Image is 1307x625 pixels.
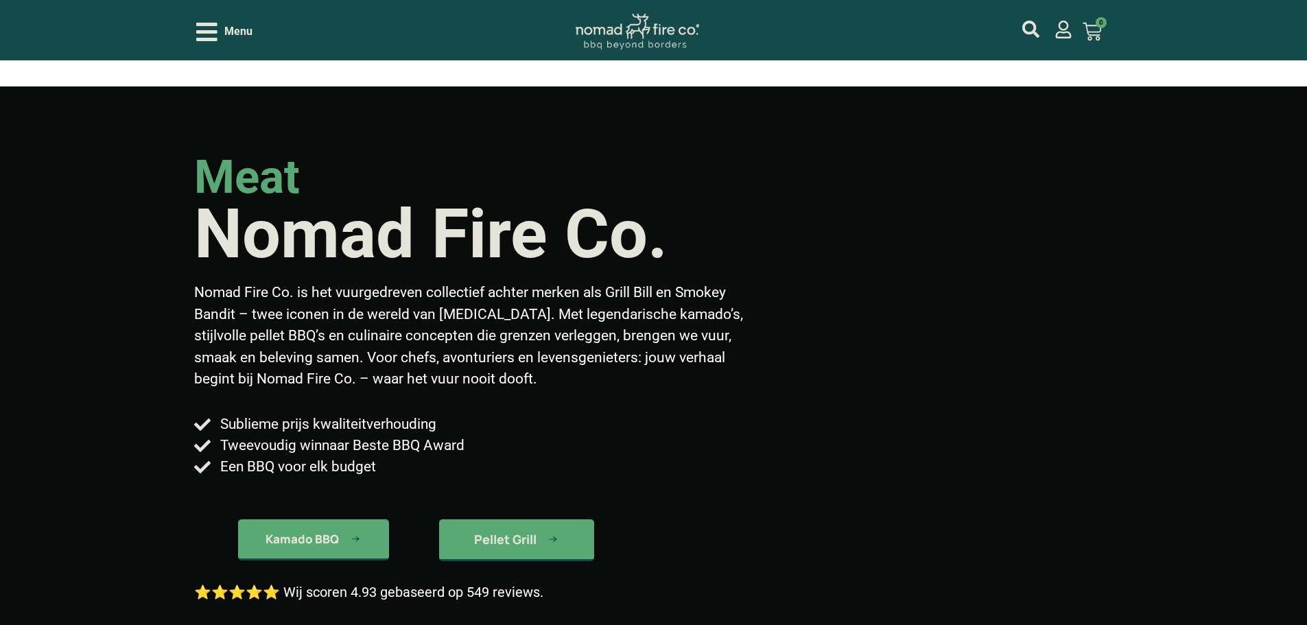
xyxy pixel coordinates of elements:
[238,519,389,561] a: kamado bbq
[1055,21,1072,38] a: mijn account
[474,533,537,545] span: Pellet Grill
[266,533,339,545] span: Kamado BBQ
[217,414,436,435] span: Sublieme prijs kwaliteitverhouding
[1096,17,1107,28] span: 0
[194,154,300,200] h2: meat
[196,20,252,44] div: Open/Close Menu
[217,456,376,477] span: Een BBQ voor elk budget
[1066,14,1118,49] a: 0
[1022,21,1039,38] a: mijn account
[576,14,699,50] img: Nomad Logo
[224,23,252,40] span: Menu
[439,519,594,561] a: kamado bbq
[194,200,668,268] h1: Nomad Fire Co.
[217,435,464,456] span: Tweevoudig winnaar Beste BBQ Award
[194,582,543,602] p: ⭐⭐⭐⭐⭐ Wij scoren 4.93 gebaseerd op 549 reviews.
[194,282,754,390] p: Nomad Fire Co. is het vuurgedreven collectief achter merken als Grill Bill en Smokey Bandit – twe...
